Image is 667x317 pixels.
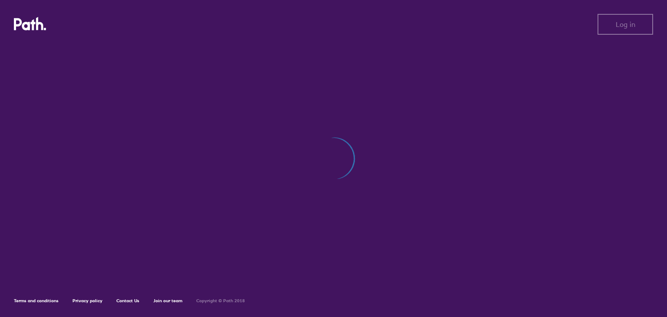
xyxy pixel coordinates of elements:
a: Terms and conditions [14,298,59,304]
button: Log in [598,14,653,35]
a: Contact Us [116,298,139,304]
a: Privacy policy [73,298,102,304]
h6: Copyright © Path 2018 [196,298,245,304]
span: Log in [616,20,635,28]
a: Join our team [153,298,182,304]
